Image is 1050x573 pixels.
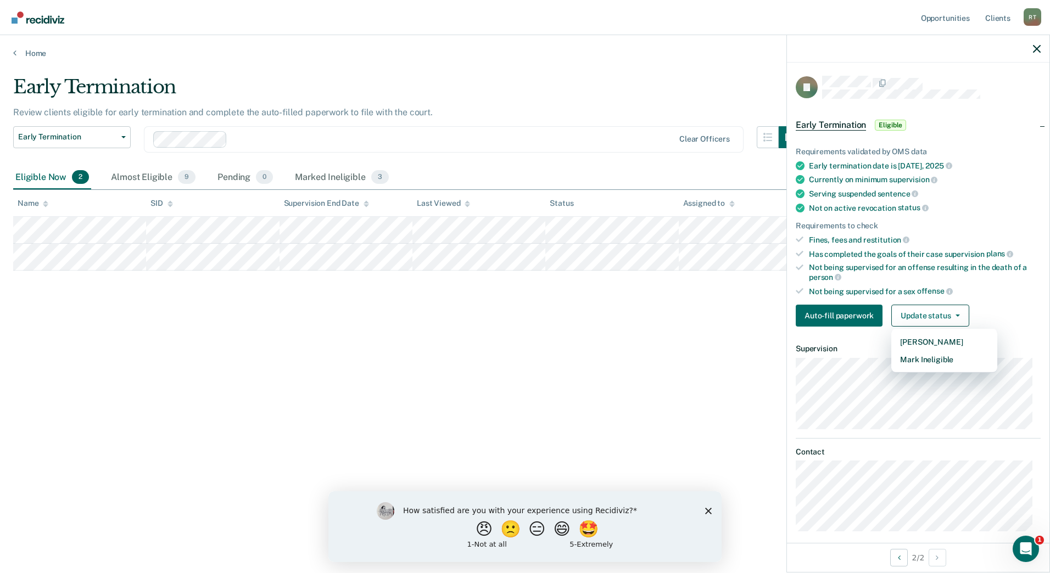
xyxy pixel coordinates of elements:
span: 2 [72,170,89,184]
div: Marked Ineligible [293,166,391,190]
span: 3 [371,170,389,184]
div: Requirements to check [796,221,1041,231]
div: Not on active revocation [809,203,1041,213]
span: supervision [889,175,937,184]
div: Has completed the goals of their case supervision [809,249,1041,259]
div: Last Viewed [417,199,470,208]
div: Not being supervised for a sex [809,286,1041,296]
span: Eligible [875,120,906,131]
span: restitution [863,235,909,244]
div: Currently on minimum [809,175,1041,184]
button: Previous Opportunity [890,549,908,566]
a: Home [13,48,1037,58]
button: Profile dropdown button [1024,8,1041,26]
div: 2 / 2 [787,543,1049,572]
img: Recidiviz [12,12,64,24]
a: Navigate to form link [796,305,887,327]
div: Name [18,199,48,208]
button: Auto-fill paperwork [796,305,883,327]
iframe: Intercom live chat [1013,536,1039,562]
div: SID [150,199,173,208]
span: person [809,273,841,282]
button: Mark Ineligible [891,351,997,368]
button: Update status [891,305,969,327]
div: Pending [215,166,275,190]
div: R T [1024,8,1041,26]
div: Early TerminationEligible [787,108,1049,143]
span: Early Termination [796,120,866,131]
div: Almost Eligible [109,166,198,190]
span: sentence [878,189,919,198]
div: Not being supervised for an offense resulting in the death of a [809,263,1041,282]
div: Early termination date is [DATE], [809,161,1041,171]
span: offense [917,286,953,295]
div: Serving suspended [809,189,1041,199]
div: Status [550,199,573,208]
span: 9 [178,170,196,184]
dt: Contact [796,447,1041,457]
dt: Supervision [796,344,1041,353]
div: Assigned to [683,199,735,208]
button: [PERSON_NAME] [891,333,997,351]
iframe: Survey by Kim from Recidiviz [328,491,722,562]
span: 1 [1035,536,1044,544]
div: Clear officers [679,134,730,144]
div: Fines, fees and [809,235,1041,245]
div: Requirements validated by OMS data [796,147,1041,156]
div: Supervision End Date [284,199,369,208]
span: plans [986,249,1013,258]
span: status [898,203,929,212]
span: 0 [256,170,273,184]
button: Next Opportunity [929,549,946,566]
div: Early Termination [13,76,801,107]
span: Early Termination [18,132,117,142]
p: Review clients eligible for early termination and complete the auto-filled paperwork to file with... [13,107,433,117]
div: Eligible Now [13,166,91,190]
span: 2025 [925,161,952,170]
